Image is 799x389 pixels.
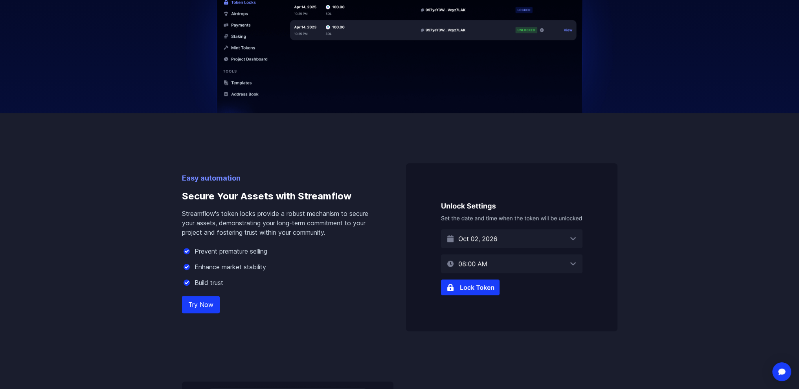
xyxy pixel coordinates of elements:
p: Prevent premature selling [195,247,267,256]
p: Streamflow's token locks provide a robust mechanism to secure your assets, demonstrating your lon... [182,209,381,237]
div: Open Intercom Messenger [772,362,791,381]
p: Build trust [195,278,223,287]
h3: Secure Your Assets with Streamflow [182,184,381,209]
a: Try Now [182,296,220,313]
p: Enhance market stability [195,262,266,272]
img: Secure Your Assets with Streamflow [406,163,617,331]
p: Easy automation [182,173,381,184]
